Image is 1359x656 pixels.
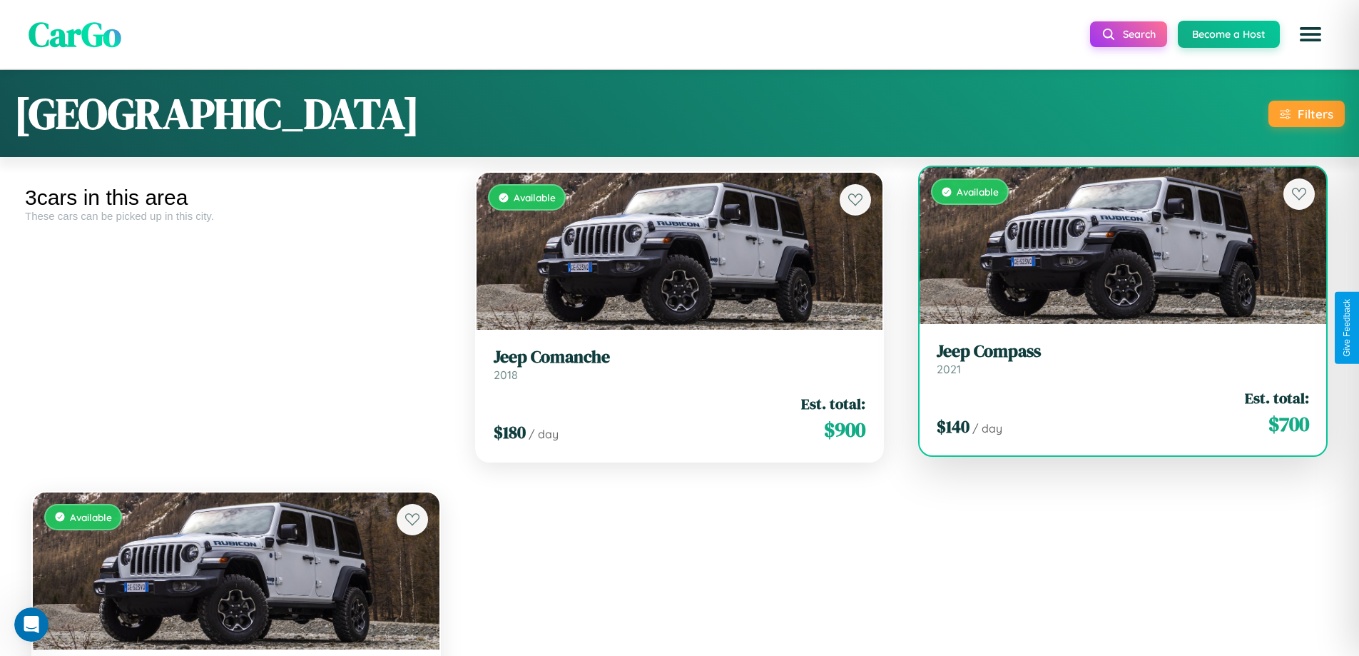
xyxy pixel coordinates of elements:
[14,84,419,143] h1: [GEOGRAPHIC_DATA]
[1342,299,1352,357] div: Give Feedback
[1245,388,1309,408] span: Est. total:
[14,607,49,642] iframe: Intercom live chat
[494,368,518,382] span: 2018
[957,186,999,198] span: Available
[514,191,556,203] span: Available
[529,427,559,441] span: / day
[494,347,866,368] h3: Jeep Comanche
[1291,14,1330,54] button: Open menu
[937,341,1309,376] a: Jeep Compass2021
[1268,410,1309,438] span: $ 700
[1178,21,1280,48] button: Become a Host
[29,11,121,58] span: CarGo
[25,210,447,222] div: These cars can be picked up in this city.
[1298,106,1333,121] div: Filters
[494,347,866,382] a: Jeep Comanche2018
[801,393,865,414] span: Est. total:
[1123,28,1156,41] span: Search
[25,186,447,210] div: 3 cars in this area
[1268,101,1345,127] button: Filters
[1090,21,1167,47] button: Search
[972,421,1002,435] span: / day
[937,341,1309,362] h3: Jeep Compass
[937,362,961,376] span: 2021
[494,420,526,444] span: $ 180
[937,415,969,438] span: $ 140
[70,511,112,523] span: Available
[824,415,865,444] span: $ 900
